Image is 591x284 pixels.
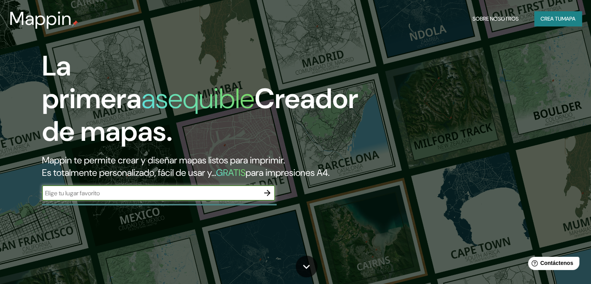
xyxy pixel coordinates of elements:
iframe: Lanzador de widgets de ayuda [522,254,582,275]
font: Es totalmente personalizado, fácil de usar y... [42,167,216,179]
font: para impresiones A4. [246,167,329,179]
input: Elige tu lugar favorito [42,189,260,198]
font: mapa [561,15,575,22]
font: Mappin [9,6,72,31]
font: Sobre nosotros [472,15,519,22]
font: Crea tu [540,15,561,22]
button: Sobre nosotros [469,11,522,26]
font: La primera [42,48,141,117]
font: GRATIS [216,167,246,179]
img: pin de mapeo [72,20,78,26]
font: Creador de mapas. [42,81,358,149]
font: asequible [141,81,255,117]
button: Crea tumapa [534,11,582,26]
font: Mappin te permite crear y diseñar mapas listos para imprimir. [42,154,285,166]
